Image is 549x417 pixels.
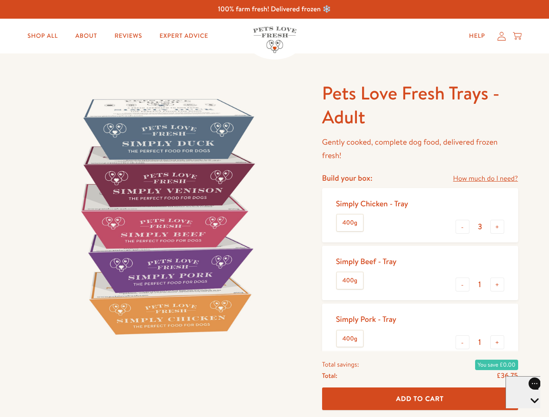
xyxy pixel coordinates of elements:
[336,314,396,324] div: Simply Pork - Tray
[490,278,504,291] button: +
[337,331,363,347] label: 400g
[322,359,359,370] span: Total savings:
[68,27,104,45] a: About
[396,394,444,403] span: Add To Cart
[490,335,504,349] button: +
[153,27,215,45] a: Expert Advice
[506,376,540,408] iframe: Gorgias live chat messenger
[336,256,396,266] div: Simply Beef - Tray
[322,370,337,381] span: Total:
[462,27,492,45] a: Help
[322,387,518,410] button: Add To Cart
[453,173,518,185] a: How much do I need?
[322,136,518,162] p: Gently cooked, complete dog food, delivered frozen fresh!
[253,26,296,53] img: Pets Love Fresh
[336,199,408,208] div: Simply Chicken - Tray
[496,371,518,381] span: £36.75
[337,215,363,231] label: 400g
[107,27,149,45] a: Reviews
[337,272,363,289] label: 400g
[31,81,301,351] img: Pets Love Fresh Trays - Adult
[20,27,65,45] a: Shop All
[475,360,518,370] span: You save £0.00
[490,220,504,234] button: +
[456,335,469,349] button: -
[322,81,518,129] h1: Pets Love Fresh Trays - Adult
[456,278,469,291] button: -
[456,220,469,234] button: -
[322,173,373,183] h4: Build your box:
